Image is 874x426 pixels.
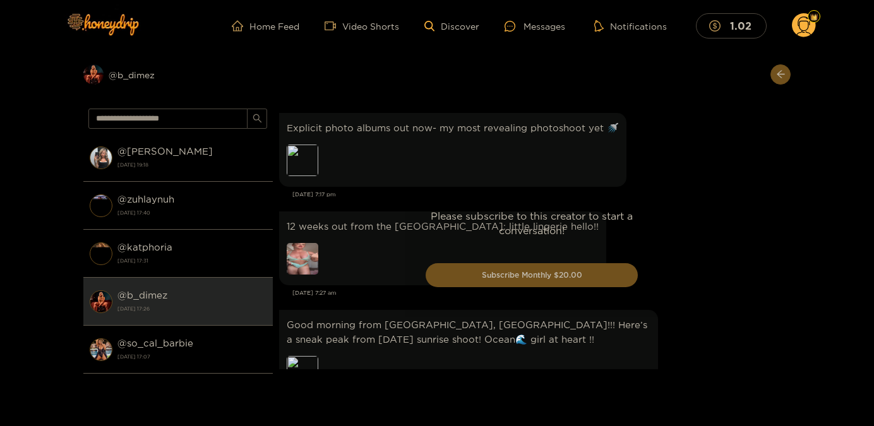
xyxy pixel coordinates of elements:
[117,303,266,314] strong: [DATE] 17:26
[117,290,167,300] strong: @ b_dimez
[117,338,193,348] strong: @ so_cal_barbie
[117,242,172,252] strong: @ katphoria
[709,20,727,32] span: dollar
[247,109,267,129] button: search
[776,69,786,80] span: arrow-left
[232,20,249,32] span: home
[117,146,213,157] strong: @ [PERSON_NAME]
[117,255,266,266] strong: [DATE] 17:31
[90,290,112,313] img: conversation
[117,194,174,204] strong: @ zuhlaynuh
[696,13,767,38] button: 1.02
[325,20,399,32] a: Video Shorts
[325,20,342,32] span: video-camera
[90,146,112,169] img: conversation
[810,13,818,21] img: Fan Level
[424,21,479,32] a: Discover
[83,64,273,85] div: @b_dimez
[117,351,266,362] strong: [DATE] 17:07
[232,20,299,32] a: Home Feed
[117,207,266,218] strong: [DATE] 17:40
[590,20,671,32] button: Notifications
[253,114,262,124] span: search
[770,64,791,85] button: arrow-left
[426,209,638,238] p: Please subscribe to this creator to start a conversation!
[117,159,266,170] strong: [DATE] 19:18
[426,263,638,287] button: Subscribe Monthly $20.00
[728,19,753,32] mark: 1.02
[90,338,112,361] img: conversation
[90,242,112,265] img: conversation
[90,194,112,217] img: conversation
[505,19,565,33] div: Messages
